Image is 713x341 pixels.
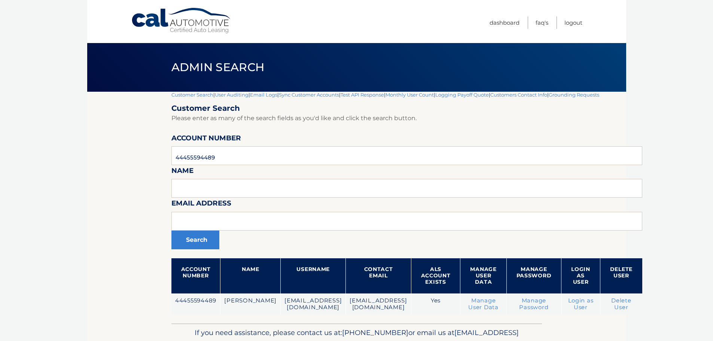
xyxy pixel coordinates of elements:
a: Sync Customer Accounts [279,92,339,98]
label: Account Number [171,133,241,146]
td: [EMAIL_ADDRESS][DOMAIN_NAME] [281,293,346,315]
a: Cal Automotive [131,7,232,34]
th: ALS Account Exists [411,258,460,293]
td: [PERSON_NAME] [220,293,281,315]
span: Admin Search [171,60,265,74]
a: Logging Payoff Quote [435,92,489,98]
a: Email Logs [250,92,277,98]
a: Test API Response [341,92,384,98]
th: Name [220,258,281,293]
label: Name [171,165,194,179]
td: 44455594489 [171,293,220,315]
a: Logout [564,16,582,29]
a: Manage Password [519,297,548,311]
a: Dashboard [490,16,519,29]
a: Customers Contact Info [490,92,547,98]
a: Login as User [568,297,594,311]
span: [PHONE_NUMBER] [342,328,408,337]
div: | | | | | | | | [171,92,642,323]
button: Search [171,231,219,249]
th: Manage Password [506,258,561,293]
a: Customer Search [171,92,213,98]
th: Contact Email [346,258,411,293]
th: Manage User Data [460,258,506,293]
th: Login as User [561,258,600,293]
th: Account Number [171,258,220,293]
th: Delete User [600,258,642,293]
th: Username [281,258,346,293]
td: [EMAIL_ADDRESS][DOMAIN_NAME] [346,293,411,315]
a: FAQ's [536,16,548,29]
a: Grounding Requests [549,92,599,98]
a: User Auditing [215,92,249,98]
label: Email Address [171,198,231,211]
p: Please enter as many of the search fields as you'd like and click the search button. [171,113,642,124]
td: Yes [411,293,460,315]
a: Manage User Data [468,297,499,311]
h2: Customer Search [171,104,642,113]
a: Delete User [611,297,631,311]
a: Monthly User Count [386,92,434,98]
